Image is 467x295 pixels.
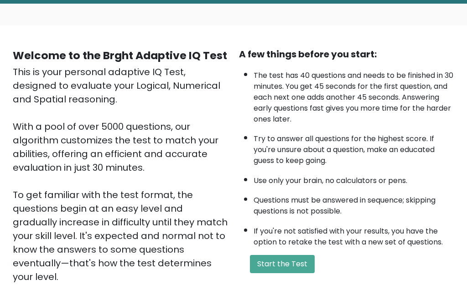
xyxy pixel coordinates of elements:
li: The test has 40 questions and needs to be finished in 30 minutes. You get 45 seconds for the firs... [254,66,454,125]
li: Try to answer all questions for the highest score. If you're unsure about a question, make an edu... [254,129,454,167]
div: A few things before you start: [239,48,454,61]
li: If you're not satisfied with your results, you have the option to retake the test with a new set ... [254,222,454,248]
li: Use only your brain, no calculators or pens. [254,171,454,187]
button: Start the Test [250,255,315,274]
b: Welcome to the Brght Adaptive IQ Test [13,48,227,63]
li: Questions must be answered in sequence; skipping questions is not possible. [254,191,454,217]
